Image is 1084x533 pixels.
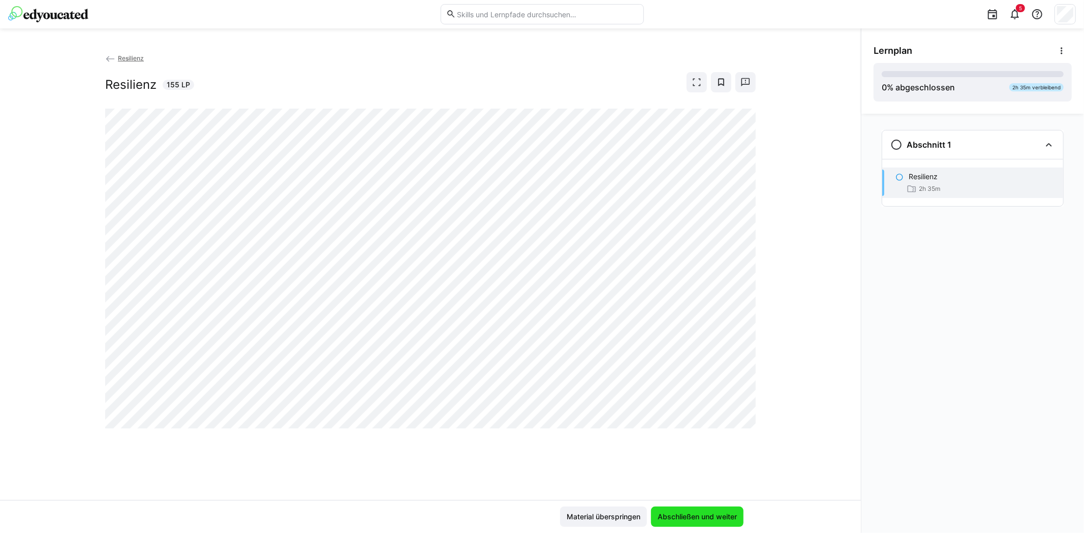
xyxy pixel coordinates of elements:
p: Resilienz [909,172,938,182]
div: 2h 35m verbleibend [1009,83,1064,91]
a: Resilienz [105,54,144,62]
span: Material überspringen [565,512,642,522]
button: Abschließen und weiter [651,507,744,527]
span: 0 [882,82,887,92]
h3: Abschnitt 1 [907,140,951,150]
span: Lernplan [874,45,912,56]
span: 2h 35m [919,185,940,193]
span: Abschließen und weiter [656,512,738,522]
div: % abgeschlossen [882,81,955,93]
input: Skills und Lernpfade durchsuchen… [456,10,638,19]
button: Material überspringen [560,507,647,527]
span: Resilienz [118,54,144,62]
h2: Resilienz [105,77,157,92]
span: 5 [1019,5,1022,11]
span: 155 LP [167,80,190,90]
